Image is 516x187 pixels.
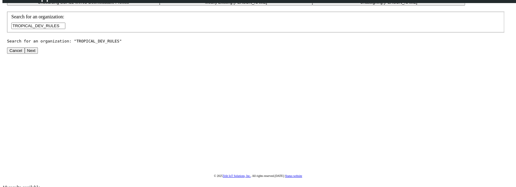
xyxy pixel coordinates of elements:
pre: Search for an organization: "TROPICAL_DEV_RULES" [7,39,504,43]
button: Next [25,47,38,54]
a: Status website [285,174,302,178]
p: © 2025 . All rights reserved.[DATE] | [7,174,509,178]
input: Organization search [11,23,65,29]
button: Cancel [7,47,25,54]
a: Telit IoT Solutions, Inc. [223,174,251,178]
label: Search for an organization: [11,14,500,20]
